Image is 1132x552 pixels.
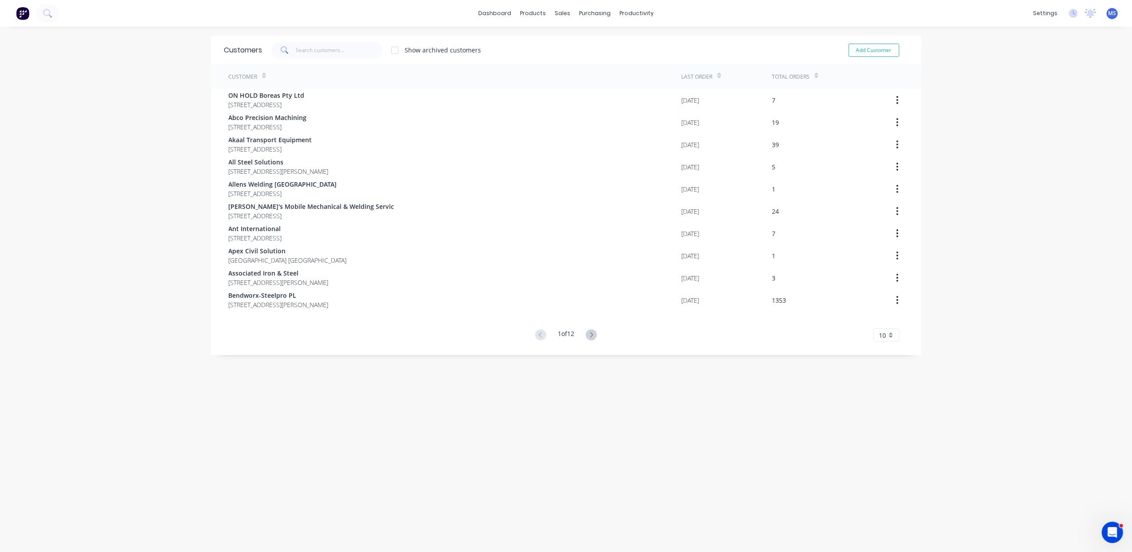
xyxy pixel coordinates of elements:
div: 19 [772,118,779,127]
div: settings [1029,7,1062,20]
span: [STREET_ADDRESS] [229,211,394,220]
span: [STREET_ADDRESS] [229,100,305,109]
div: 7 [772,96,776,105]
img: Factory [16,7,29,20]
span: Allens Welding [GEOGRAPHIC_DATA] [229,180,337,189]
div: [DATE] [682,207,699,216]
span: [STREET_ADDRESS] [229,189,337,198]
div: 24 [772,207,779,216]
span: [STREET_ADDRESS][PERSON_NAME] [229,278,329,287]
span: [GEOGRAPHIC_DATA] [GEOGRAPHIC_DATA] [229,256,347,265]
span: Bendworx-Steelpro PL [229,291,329,300]
div: 1 [772,251,776,260]
span: [STREET_ADDRESS] [229,122,307,132]
input: Search customers... [296,41,382,59]
div: purchasing [575,7,615,20]
div: 1353 [772,296,786,305]
div: 39 [772,140,779,149]
div: [DATE] [682,184,699,194]
div: [DATE] [682,229,699,238]
span: Akaal Transport Equipment [229,135,312,144]
span: [PERSON_NAME]'s Mobile Mechanical & Welding Servic [229,202,394,211]
div: 1 [772,184,776,194]
a: dashboard [474,7,516,20]
span: [STREET_ADDRESS] [229,144,312,154]
div: productivity [615,7,658,20]
div: products [516,7,550,20]
span: Apex Civil Solution [229,246,347,256]
div: Customer [229,73,258,81]
span: All Steel Solutions [229,157,329,167]
span: [STREET_ADDRESS] [229,233,282,243]
div: 3 [772,273,776,283]
span: Associated Iron & Steel [229,268,329,278]
div: [DATE] [682,296,699,305]
span: Abco Precision Machining [229,113,307,122]
div: [DATE] [682,140,699,149]
span: [STREET_ADDRESS][PERSON_NAME] [229,167,329,176]
div: [DATE] [682,118,699,127]
div: 5 [772,162,776,172]
iframe: Intercom live chat [1102,522,1123,543]
div: 1 of 12 [558,329,574,342]
div: [DATE] [682,96,699,105]
div: [DATE] [682,251,699,260]
div: sales [550,7,575,20]
div: Show archived customers [405,45,481,55]
div: [DATE] [682,273,699,283]
div: 7 [772,229,776,238]
span: [STREET_ADDRESS][PERSON_NAME] [229,300,329,309]
span: ON HOLD Boreas Pty Ltd [229,91,305,100]
div: Customers [224,45,262,56]
div: Total Orders [772,73,810,81]
span: MS [1108,9,1116,17]
div: Last Order [682,73,713,81]
span: 10 [879,331,886,340]
span: Ant International [229,224,282,233]
div: [DATE] [682,162,699,172]
button: Add Customer [849,44,899,57]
